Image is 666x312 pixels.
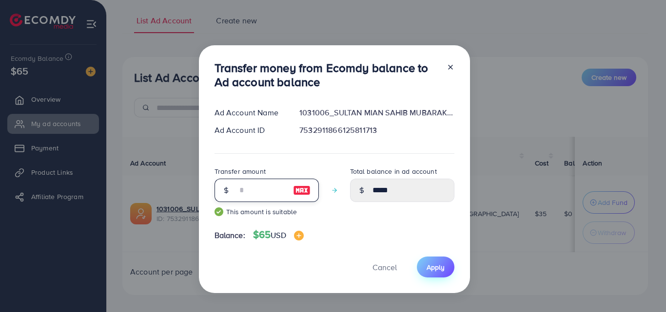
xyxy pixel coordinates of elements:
img: image [293,184,311,196]
span: Balance: [215,230,245,241]
div: Ad Account Name [207,107,292,118]
div: 7532911866125811713 [292,125,462,136]
button: Apply [417,257,454,277]
img: image [294,231,304,240]
span: Apply [427,262,445,272]
small: This amount is suitable [215,207,319,217]
img: guide [215,207,223,216]
span: USD [271,230,286,240]
h4: $65 [253,229,304,241]
h3: Transfer money from Ecomdy balance to Ad account balance [215,61,439,89]
label: Total balance in ad account [350,166,437,176]
div: 1031006_SULTAN MIAN SAHIB MUBARAK_1753892726686 [292,107,462,118]
span: Cancel [372,262,397,273]
iframe: Chat [625,268,659,305]
label: Transfer amount [215,166,266,176]
button: Cancel [360,257,409,277]
div: Ad Account ID [207,125,292,136]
